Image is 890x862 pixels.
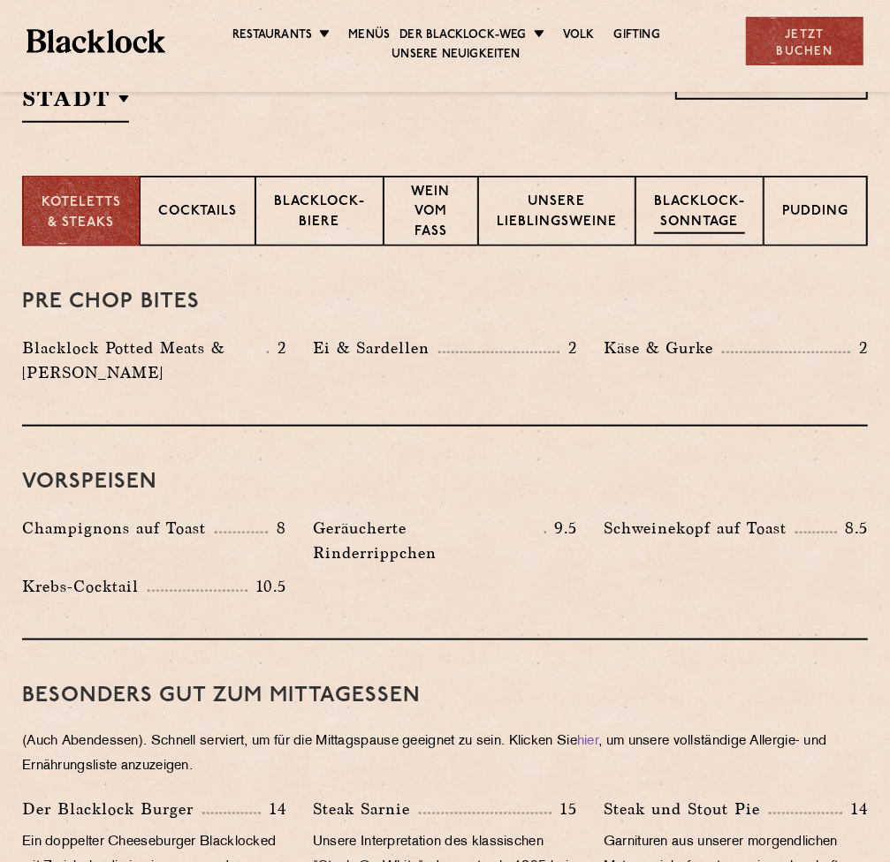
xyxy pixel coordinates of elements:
p: 2 [269,336,286,359]
div: Jetzt buchen [746,17,863,65]
p: Geräucherte Rinderrippchen [313,516,544,565]
p: Blacklock Potted Meats & [PERSON_NAME] [22,336,267,385]
a: Gifting [614,26,660,46]
p: Krebs-Cocktail [22,574,148,599]
a: Menüs [348,26,390,46]
h3: Pre Chop Bites [22,291,868,314]
p: Steak und Stout Pie [604,797,769,821]
p: Wein vom Fass [402,183,460,245]
p: Koteletts & Steaks [42,193,121,233]
p: 14 [842,798,868,820]
img: BL_Textured_Logo-footer-cropped.svg [27,29,165,52]
p: Ei & Sardellen [313,336,438,360]
p: Blacklock-Sonntage [654,193,745,234]
p: 8 [268,517,286,540]
h3: BESONDERS GUT ZUM MITTAGESSEN [22,684,868,707]
p: Steak Sarnie [313,797,419,821]
a: hier [577,735,598,748]
p: Pudding [782,202,848,224]
a: Restaurants [232,26,312,46]
h3: Vorspeisen [22,471,868,494]
a: Unsere Neuigkeiten [392,46,521,65]
p: 9.5 [546,517,578,540]
p: Unsere Lieblingsweine [497,193,617,234]
p: 2 [850,336,868,359]
p: 2 [559,336,577,359]
p: 14 [261,798,286,820]
p: (Auch Abendessen). Schnell serviert, um für die Mittagspause geeignet zu sein. Klicken Sie , um u... [22,730,868,779]
p: Champignons auf Toast [22,516,215,541]
a: Volk [563,26,595,46]
p: Der Blacklock Burger [22,797,202,821]
p: 10.5 [247,575,286,598]
p: Blacklock-Biere [274,193,365,234]
p: Cocktails [158,202,237,224]
h2: Stadt [22,83,129,123]
p: Käse & Gurke [604,336,722,360]
p: 15 [551,798,577,820]
p: 8.5 [837,517,869,540]
p: Schweinekopf auf Toast [604,516,795,541]
a: Der Blacklock-Weg [399,26,526,46]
